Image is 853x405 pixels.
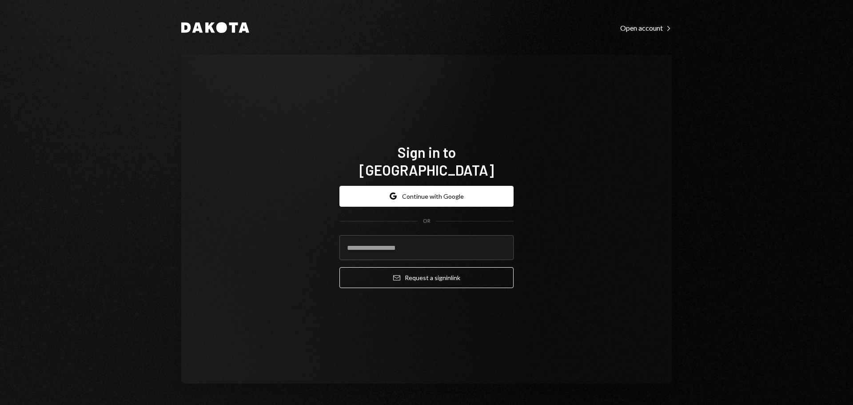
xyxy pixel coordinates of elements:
div: OR [423,217,430,225]
div: Open account [620,24,672,32]
button: Continue with Google [339,186,514,207]
a: Open account [620,23,672,32]
h1: Sign in to [GEOGRAPHIC_DATA] [339,143,514,179]
button: Request a signinlink [339,267,514,288]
